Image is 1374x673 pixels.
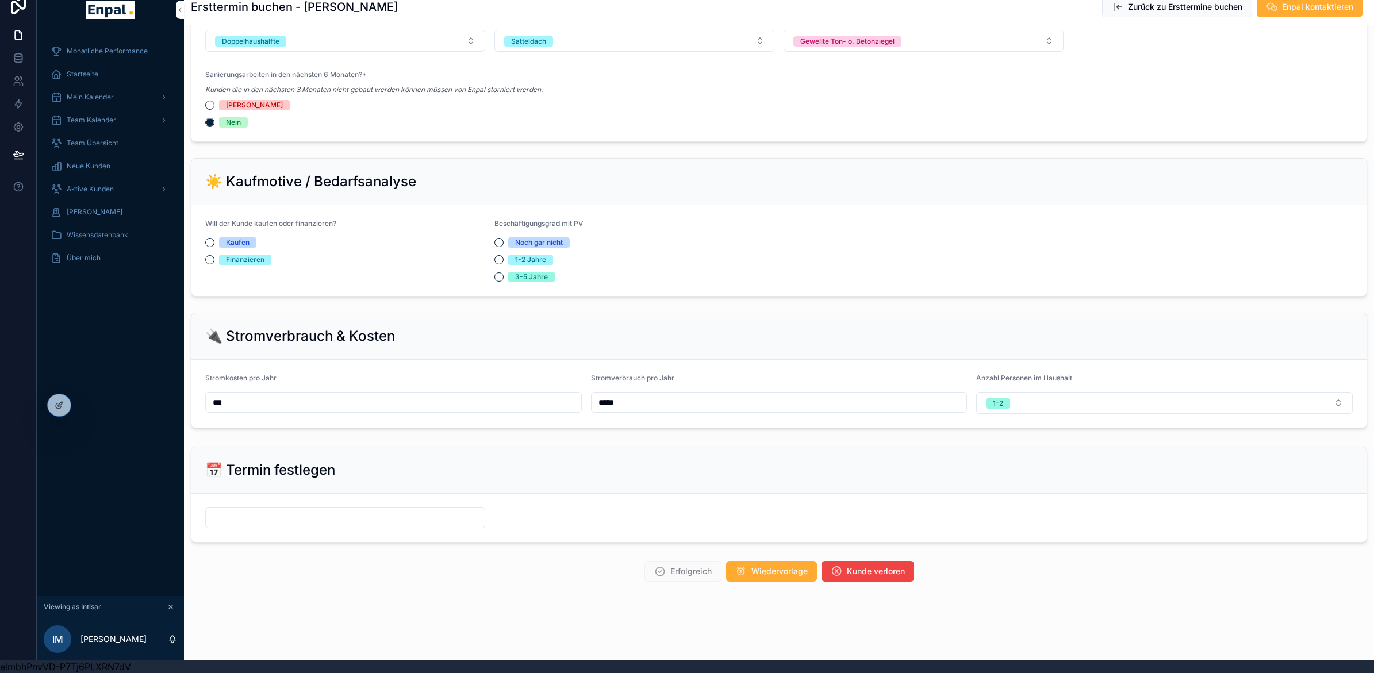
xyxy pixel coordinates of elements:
div: 1-2 [993,398,1003,409]
span: Viewing as Intisar [44,602,101,612]
button: Select Button [494,30,774,52]
a: Über mich [44,248,177,268]
button: Wiedervorlage [726,561,817,582]
div: Noch gar nicht [515,237,563,248]
h2: 🔌 Stromverbrauch & Kosten [205,327,395,345]
a: Monatliche Performance [44,41,177,61]
button: Kunde verloren [822,561,914,582]
a: Mein Kalender [44,87,177,107]
span: IM [52,632,63,646]
h2: ☀️ Kaufmotive / Bedarfsanalyse [205,172,416,191]
div: scrollable content [37,33,184,283]
span: Team Übersicht [67,139,118,148]
h2: 📅 Termin festlegen [205,461,335,479]
span: Beschäftigungsgrad mit PV [494,219,584,228]
img: App logo [86,1,135,19]
div: Finanzieren [226,255,264,265]
span: Will der Kunde kaufen oder finanzieren? [205,219,336,228]
span: Über mich [67,253,101,263]
span: [PERSON_NAME] [67,207,122,217]
div: Doppelhaushälfte [222,36,279,47]
div: 1-2 Jahre [515,255,546,265]
span: Team Kalender [67,116,116,125]
span: Startseite [67,70,98,79]
span: Enpal kontaktieren [1282,1,1353,13]
div: [PERSON_NAME] [226,100,283,110]
a: Wissensdatenbank [44,225,177,245]
div: Kaufen [226,237,250,248]
span: Stromverbrauch pro Jahr [591,374,674,382]
span: Sanierungsarbeiten in den nächsten 6 Monaten?* [205,70,367,79]
span: Monatliche Performance [67,47,148,56]
button: Select Button [205,30,485,52]
div: Nein [226,117,241,128]
a: Team Kalender [44,110,177,130]
span: Zurück zu Ersttermine buchen [1128,1,1242,13]
span: Aktive Kunden [67,184,114,194]
span: Anzahl Personen im Haushalt [976,374,1072,382]
button: Select Button [784,30,1064,52]
div: Gewellte Ton- o. Betonziegel [800,36,895,47]
div: Satteldach [511,36,546,47]
em: Kunden die in den nächsten 3 Monaten nicht gebaut werden können müssen von Enpal storniert werden. [205,85,543,94]
button: Select Button [976,392,1353,414]
a: Aktive Kunden [44,179,177,199]
span: Kunde verloren [847,566,905,577]
span: Mein Kalender [67,93,114,102]
a: Startseite [44,64,177,84]
div: 3-5 Jahre [515,272,548,282]
span: Wissensdatenbank [67,230,128,240]
span: Neue Kunden [67,161,110,171]
span: Stromkosten pro Jahr [205,374,277,382]
a: Neue Kunden [44,156,177,176]
span: Wiedervorlage [751,566,808,577]
a: Team Übersicht [44,133,177,153]
p: [PERSON_NAME] [80,633,147,645]
a: [PERSON_NAME] [44,202,177,222]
